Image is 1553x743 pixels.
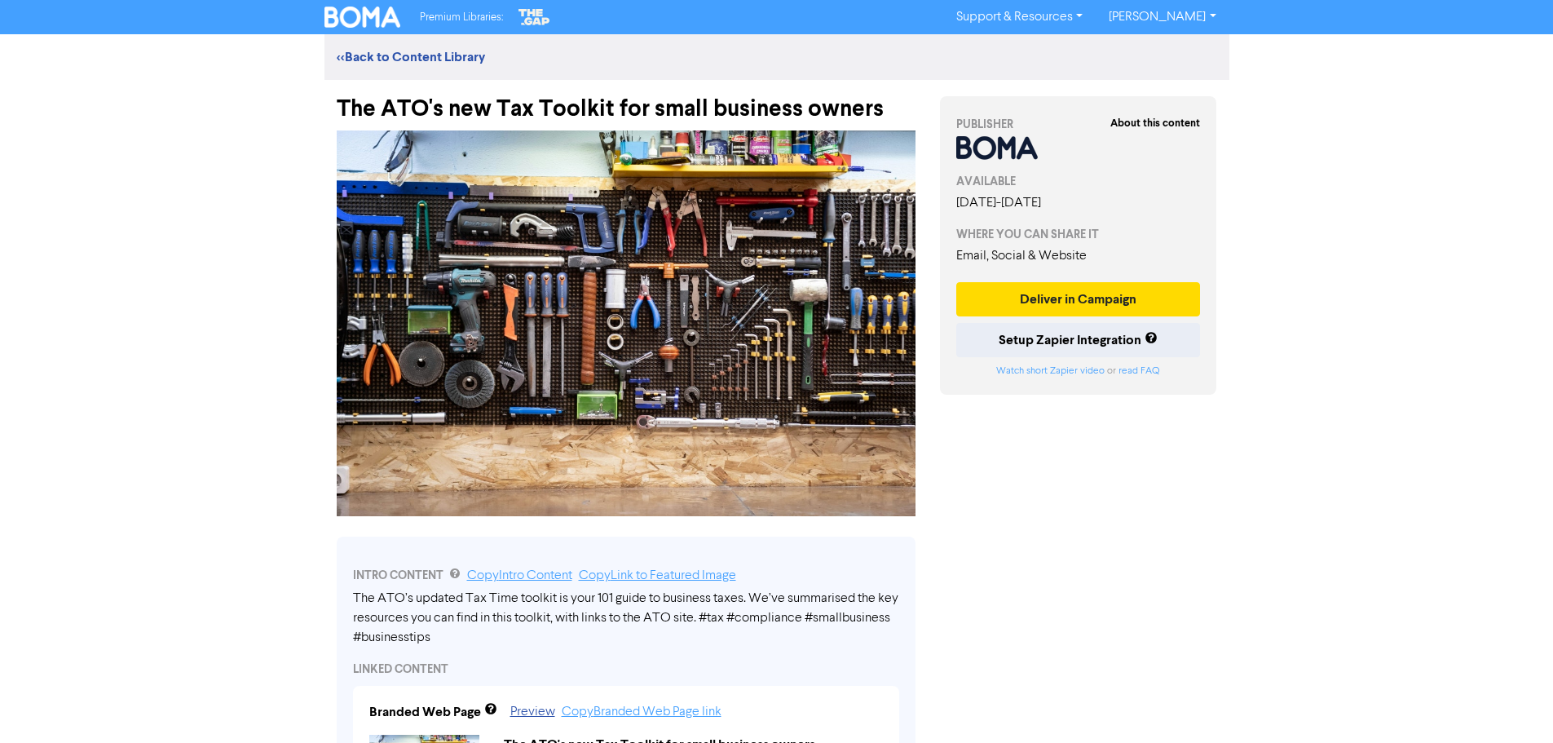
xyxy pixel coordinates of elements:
[1471,665,1553,743] iframe: Chat Widget
[353,589,899,648] div: The ATO’s updated Tax Time toolkit is your 101 guide to business taxes. We’ve summarised the key ...
[510,705,555,719] a: Preview
[562,705,721,719] a: Copy Branded Web Page link
[956,193,1201,213] div: [DATE] - [DATE]
[956,282,1201,316] button: Deliver in Campaign
[943,4,1096,30] a: Support & Resources
[996,366,1105,376] a: Watch short Zapier video
[1110,117,1200,130] strong: About this content
[956,246,1201,266] div: Email, Social & Website
[467,569,572,582] a: Copy Intro Content
[956,116,1201,133] div: PUBLISHER
[956,364,1201,378] div: or
[956,323,1201,357] button: Setup Zapier Integration
[369,702,481,722] div: Branded Web Page
[324,7,401,28] img: BOMA Logo
[956,226,1201,243] div: WHERE YOU CAN SHARE IT
[1096,4,1229,30] a: [PERSON_NAME]
[579,569,736,582] a: Copy Link to Featured Image
[956,173,1201,190] div: AVAILABLE
[516,7,552,28] img: The Gap
[337,80,915,122] div: The ATO's new Tax Toolkit for small business owners
[337,49,485,65] a: <<Back to Content Library
[353,566,899,586] div: INTRO CONTENT
[420,12,503,23] span: Premium Libraries:
[353,661,899,678] div: LINKED CONTENT
[1118,366,1159,376] a: read FAQ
